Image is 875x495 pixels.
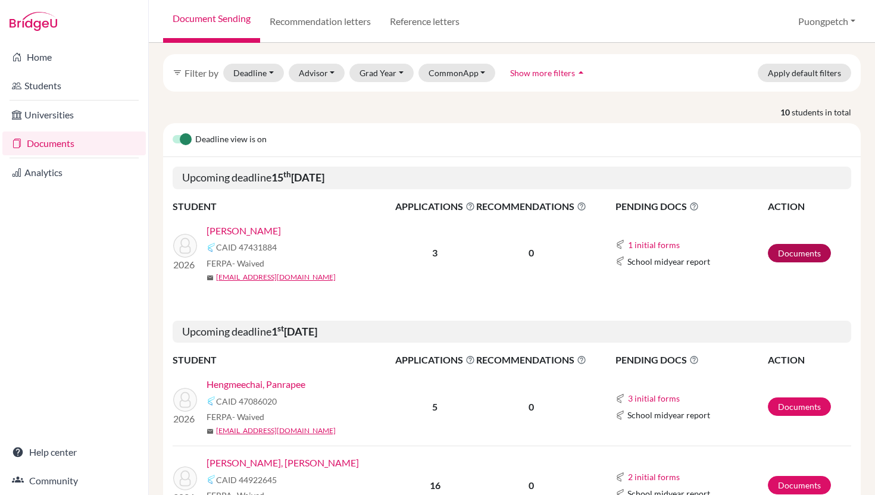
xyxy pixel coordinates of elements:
a: [EMAIL_ADDRESS][DOMAIN_NAME] [216,272,336,283]
span: School midyear report [627,409,710,421]
img: Bridge-U [10,12,57,31]
img: Common App logo [207,475,216,484]
i: arrow_drop_up [575,67,587,79]
b: 16 [430,480,440,491]
h5: Upcoming deadline [173,167,851,189]
a: Hengmeechai, Panrapee [207,377,305,391]
b: 5 [432,401,437,412]
strong: 10 [780,106,792,118]
span: APPLICATIONS [395,353,475,367]
button: 2 initial forms [627,470,680,484]
button: CommonApp [418,64,496,82]
img: Common App logo [615,240,625,249]
button: Grad Year [349,64,414,82]
img: Kunakorn, Dolaya Jayna [173,466,197,490]
span: School midyear report [627,255,710,268]
span: FERPA [207,257,264,270]
span: - Waived [232,258,264,268]
button: Deadline [223,64,284,82]
img: Bower, Issara [173,234,197,258]
img: Common App logo [615,394,625,403]
span: mail [207,274,214,281]
img: Common App logo [207,243,216,252]
span: mail [207,428,214,435]
th: STUDENT [173,199,395,214]
span: CAID 44922645 [216,474,277,486]
span: PENDING DOCS [615,353,767,367]
span: RECOMMENDATIONS [476,199,586,214]
p: 0 [476,478,586,493]
b: 3 [432,247,437,258]
th: ACTION [767,352,851,368]
p: 2026 [173,412,197,426]
button: 1 initial forms [627,238,680,252]
th: STUDENT [173,352,395,368]
button: Apply default filters [758,64,851,82]
h5: Upcoming deadline [173,321,851,343]
button: 3 initial forms [627,391,680,405]
p: 0 [476,400,586,414]
a: [PERSON_NAME] [207,224,281,238]
a: [EMAIL_ADDRESS][DOMAIN_NAME] [216,425,336,436]
button: Show more filtersarrow_drop_up [500,64,597,82]
sup: th [283,170,291,179]
span: - Waived [232,412,264,422]
img: Common App logo [615,256,625,266]
a: Documents [768,244,831,262]
a: Documents [768,397,831,416]
img: Common App logo [207,396,216,406]
img: Common App logo [615,411,625,420]
button: Puongpetch [793,10,861,33]
span: PENDING DOCS [615,199,767,214]
a: Universities [2,103,146,127]
span: CAID 47086020 [216,395,277,408]
a: Students [2,74,146,98]
a: [PERSON_NAME], [PERSON_NAME] [207,456,359,470]
a: Help center [2,440,146,464]
p: 2026 [173,258,197,272]
sup: st [277,324,284,333]
img: Common App logo [615,472,625,482]
a: Analytics [2,161,146,184]
i: filter_list [173,68,182,77]
span: FERPA [207,411,264,423]
a: Documents [768,476,831,494]
b: 15 [DATE] [271,171,324,184]
a: Community [2,469,146,493]
b: 1 [DATE] [271,325,317,338]
span: students in total [792,106,861,118]
span: Filter by [185,67,218,79]
img: Hengmeechai, Panrapee [173,388,197,412]
span: CAID 47431884 [216,241,277,253]
p: 0 [476,246,586,260]
span: Deadline view is on [195,133,267,147]
span: APPLICATIONS [395,199,475,214]
a: Home [2,45,146,69]
button: Advisor [289,64,345,82]
span: RECOMMENDATIONS [476,353,586,367]
th: ACTION [767,199,851,214]
span: Show more filters [510,68,575,78]
a: Documents [2,131,146,155]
